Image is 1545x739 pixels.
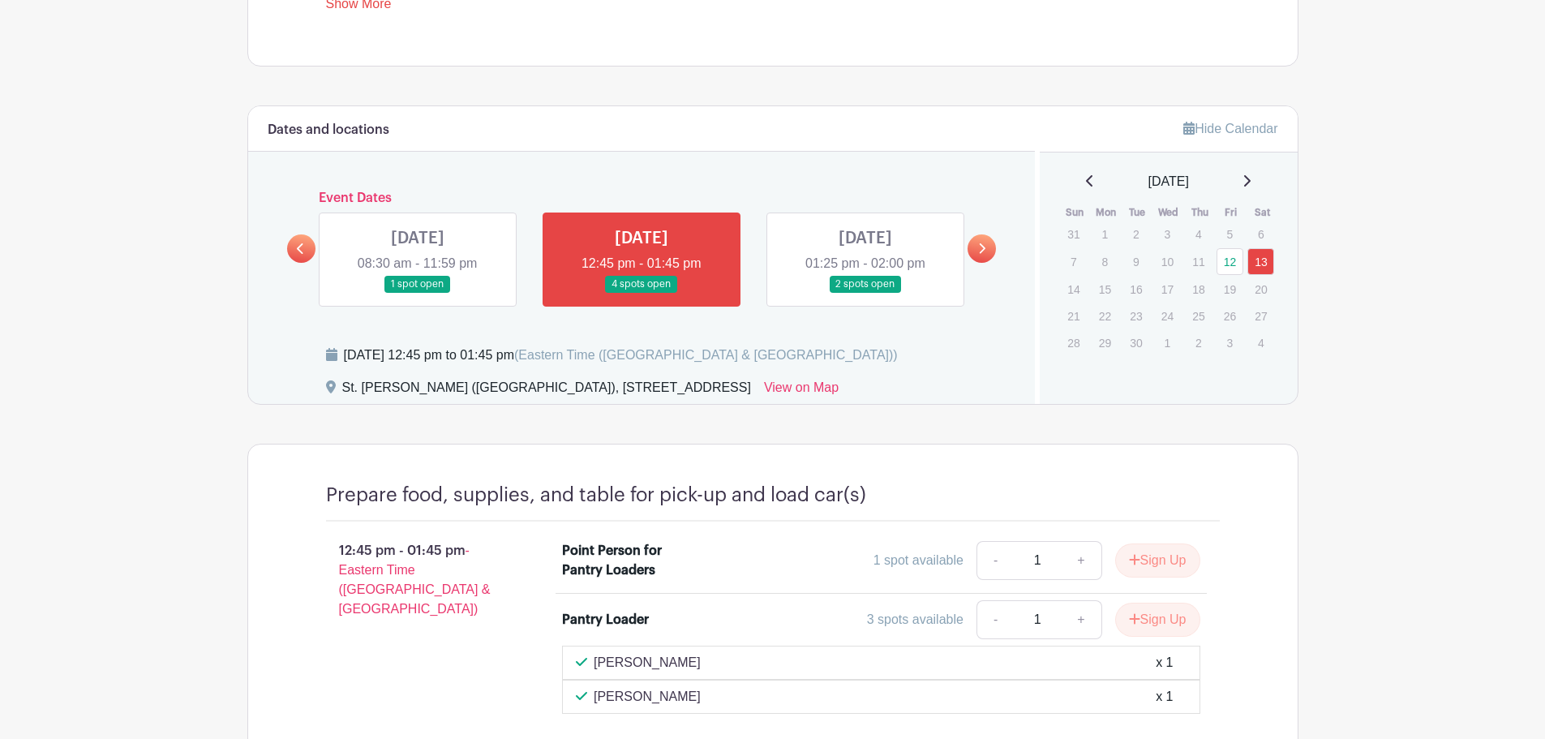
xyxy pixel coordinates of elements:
div: 3 spots available [867,610,963,629]
button: Sign Up [1115,603,1200,637]
p: 23 [1122,303,1149,329]
p: 10 [1154,249,1181,274]
p: 21 [1060,303,1087,329]
th: Sun [1059,204,1091,221]
p: 14 [1060,277,1087,302]
a: 12 [1217,248,1243,275]
p: 6 [1247,221,1274,247]
a: View on Map [764,378,839,404]
h6: Dates and locations [268,122,389,138]
th: Thu [1184,204,1216,221]
div: [DATE] 12:45 pm to 01:45 pm [344,346,898,365]
p: 15 [1092,277,1118,302]
p: 3 [1217,330,1243,355]
p: 5 [1217,221,1243,247]
p: 17 [1154,277,1181,302]
p: 20 [1247,277,1274,302]
div: Point Person for Pantry Loaders [562,541,702,580]
a: - [976,600,1014,639]
p: [PERSON_NAME] [594,687,701,707]
th: Tue [1122,204,1153,221]
p: 1 [1092,221,1118,247]
p: 12:45 pm - 01:45 pm [300,535,537,625]
a: - [976,541,1014,580]
p: 29 [1092,330,1118,355]
button: Sign Up [1115,544,1200,578]
p: 9 [1122,249,1149,274]
th: Mon [1091,204,1122,221]
div: x 1 [1156,653,1173,672]
div: 1 spot available [873,551,963,570]
a: + [1061,600,1101,639]
a: Hide Calendar [1183,122,1277,135]
th: Wed [1153,204,1185,221]
p: 16 [1122,277,1149,302]
p: 8 [1092,249,1118,274]
a: 13 [1247,248,1274,275]
p: 18 [1185,277,1212,302]
p: 22 [1092,303,1118,329]
p: 19 [1217,277,1243,302]
a: + [1061,541,1101,580]
span: (Eastern Time ([GEOGRAPHIC_DATA] & [GEOGRAPHIC_DATA])) [514,348,898,362]
h6: Event Dates [315,191,968,206]
p: 24 [1154,303,1181,329]
p: 3 [1154,221,1181,247]
p: 28 [1060,330,1087,355]
p: 2 [1122,221,1149,247]
th: Sat [1247,204,1278,221]
p: 31 [1060,221,1087,247]
p: 7 [1060,249,1087,274]
p: 4 [1185,221,1212,247]
p: [PERSON_NAME] [594,653,701,672]
h4: Prepare food, supplies, and table for pick-up and load car(s) [326,483,866,507]
th: Fri [1216,204,1247,221]
div: Pantry Loader [562,610,649,629]
div: x 1 [1156,687,1173,707]
p: 27 [1247,303,1274,329]
p: 1 [1154,330,1181,355]
div: St. [PERSON_NAME] ([GEOGRAPHIC_DATA]), [STREET_ADDRESS] [342,378,751,404]
p: 25 [1185,303,1212,329]
p: 4 [1247,330,1274,355]
p: 26 [1217,303,1243,329]
p: 2 [1185,330,1212,355]
p: 30 [1122,330,1149,355]
span: [DATE] [1148,172,1189,191]
p: 11 [1185,249,1212,274]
